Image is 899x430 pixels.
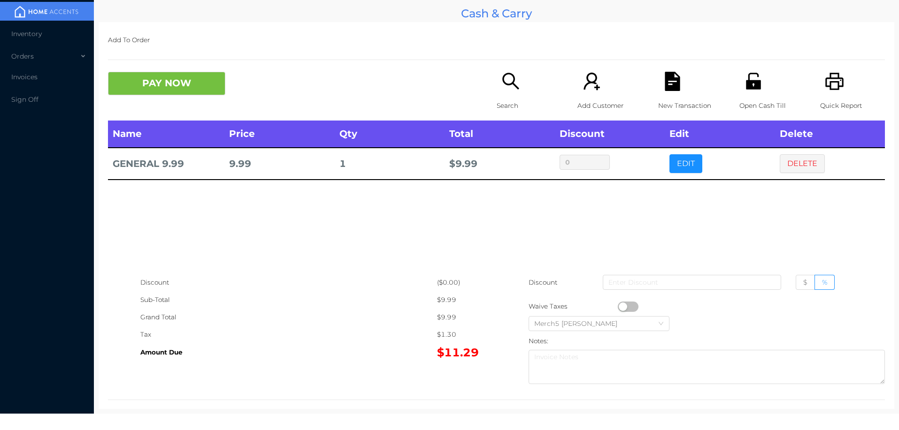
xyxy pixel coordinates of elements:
[603,275,781,290] input: Enter Discount
[529,298,618,315] div: Waive Taxes
[822,278,827,287] span: %
[534,317,627,331] div: Merch5 Lawrence
[437,326,496,343] div: $1.30
[335,121,445,148] th: Qty
[739,97,804,114] p: Open Cash Till
[108,31,885,49] p: Add To Order
[529,274,558,291] p: Discount
[658,97,723,114] p: New Transaction
[669,154,702,173] button: EDIT
[780,154,825,173] button: DELETE
[501,72,521,91] i: icon: search
[108,72,225,95] button: PAY NOW
[744,72,763,91] i: icon: unlock
[582,72,601,91] i: icon: user-add
[140,291,437,309] div: Sub-Total
[658,321,664,327] i: icon: down
[437,344,496,361] div: $11.29
[577,97,642,114] p: Add Customer
[820,97,885,114] p: Quick Report
[437,291,496,309] div: $9.99
[497,97,561,114] p: Search
[11,30,42,38] span: Inventory
[11,95,38,104] span: Sign Off
[224,121,334,148] th: Price
[140,309,437,326] div: Grand Total
[99,5,894,22] div: Cash & Carry
[445,148,554,180] td: $ 9.99
[529,337,548,345] label: Notes:
[825,72,844,91] i: icon: printer
[11,73,38,81] span: Invoices
[663,72,682,91] i: icon: file-text
[140,344,437,361] div: Amount Due
[108,148,224,180] td: GENERAL 9.99
[775,121,885,148] th: Delete
[555,121,665,148] th: Discount
[803,278,807,287] span: $
[140,326,437,343] div: Tax
[140,274,437,291] div: Discount
[224,148,334,180] td: 9.99
[445,121,554,148] th: Total
[11,5,82,19] img: mainBanner
[437,274,496,291] div: ($0.00)
[665,121,775,148] th: Edit
[437,309,496,326] div: $9.99
[339,155,440,173] div: 1
[108,121,224,148] th: Name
